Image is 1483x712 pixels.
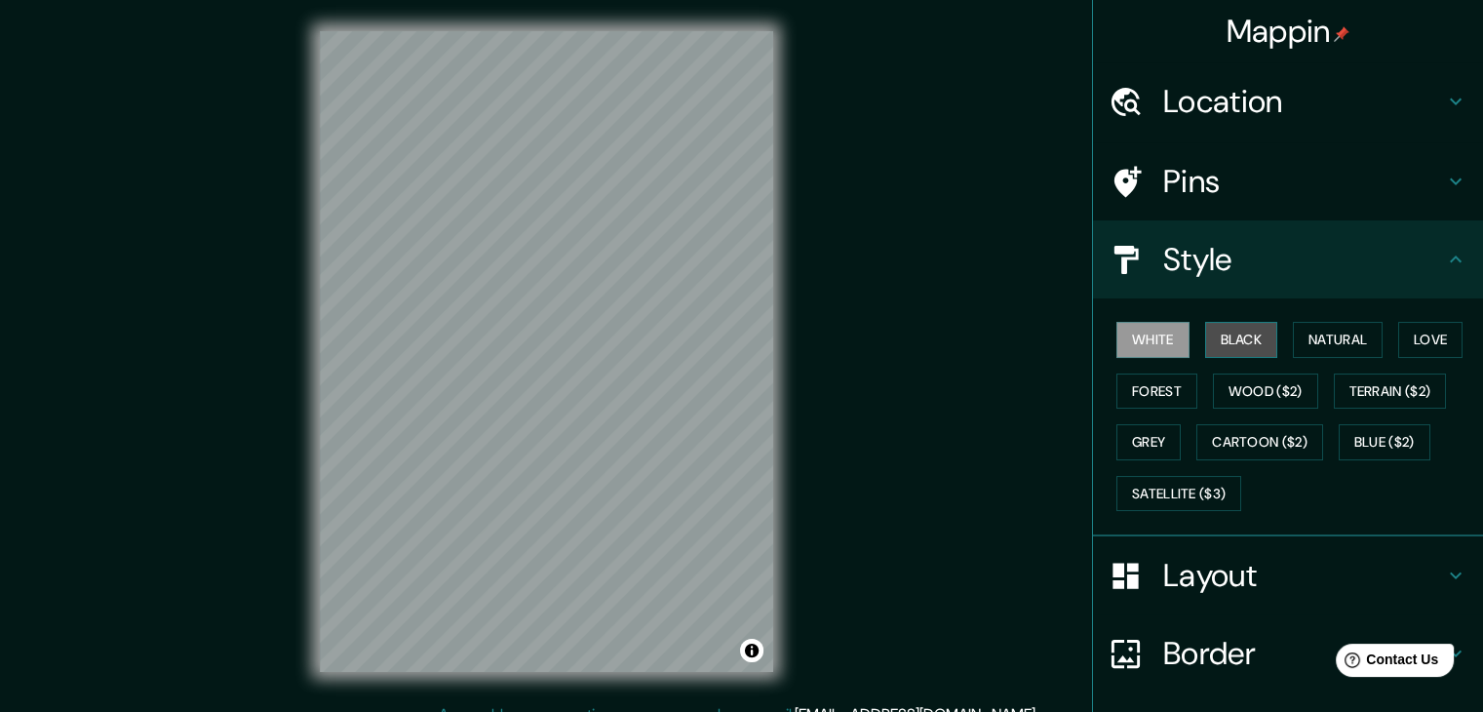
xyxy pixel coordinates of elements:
[1334,374,1447,410] button: Terrain ($2)
[1213,374,1318,410] button: Wood ($2)
[1116,424,1181,460] button: Grey
[740,639,763,662] button: Toggle attribution
[320,31,773,672] canvas: Map
[1205,322,1278,358] button: Black
[1093,536,1483,614] div: Layout
[1093,220,1483,298] div: Style
[1163,634,1444,673] h4: Border
[1163,82,1444,121] h4: Location
[1116,374,1197,410] button: Forest
[1163,556,1444,595] h4: Layout
[1116,322,1190,358] button: White
[1093,142,1483,220] div: Pins
[1116,476,1241,512] button: Satellite ($3)
[1339,424,1430,460] button: Blue ($2)
[1196,424,1323,460] button: Cartoon ($2)
[1163,162,1444,201] h4: Pins
[1398,322,1463,358] button: Love
[1093,62,1483,140] div: Location
[1163,240,1444,279] h4: Style
[1093,614,1483,692] div: Border
[1227,12,1350,51] h4: Mappin
[1309,636,1462,691] iframe: Help widget launcher
[1334,26,1349,42] img: pin-icon.png
[1293,322,1383,358] button: Natural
